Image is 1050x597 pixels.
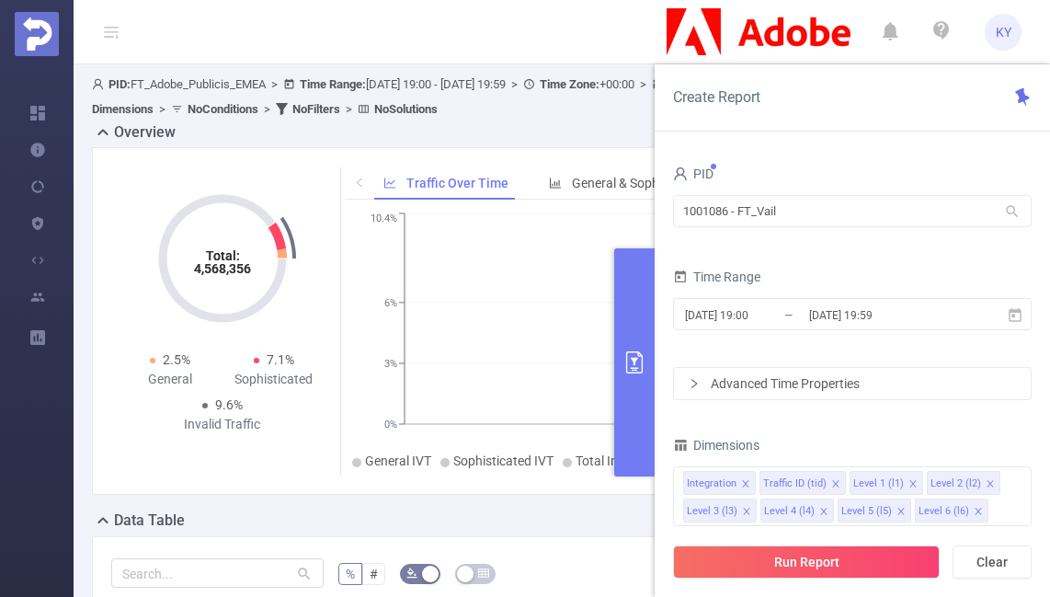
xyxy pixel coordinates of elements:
[92,77,857,116] span: FT_Adobe_Publicis_EMEA [DATE] 19:00 - [DATE] 19:59 +00:00
[974,507,983,518] i: icon: close
[300,77,366,91] b: Time Range:
[258,102,276,116] span: >
[831,479,840,490] i: icon: close
[841,499,892,523] div: Level 5 (l5)
[915,499,988,522] li: Level 6 (l6)
[406,568,417,579] i: icon: bg-colors
[919,499,969,523] div: Level 6 (l6)
[223,370,326,389] div: Sophisticated
[673,166,688,181] i: icon: user
[365,453,431,468] span: General IVT
[267,352,294,367] span: 7.1%
[188,102,258,116] b: No Conditions
[807,303,956,327] input: End date
[92,78,108,90] i: icon: user
[687,499,737,523] div: Level 3 (l3)
[986,479,995,490] i: icon: close
[549,177,562,189] i: icon: bar-chart
[215,397,243,412] span: 9.6%
[114,121,176,144] h2: Overview
[478,568,489,579] i: icon: table
[673,166,713,181] span: PID
[683,499,757,522] li: Level 3 (l3)
[930,472,981,496] div: Level 2 (l2)
[683,303,832,327] input: Start date
[340,102,358,116] span: >
[540,77,599,91] b: Time Zone:
[763,472,827,496] div: Traffic ID (tid)
[374,102,438,116] b: No Solutions
[354,177,365,188] i: icon: left
[760,499,834,522] li: Level 4 (l4)
[266,77,283,91] span: >
[896,507,906,518] i: icon: close
[838,499,911,522] li: Level 5 (l5)
[687,472,736,496] div: Integration
[15,12,59,56] img: Protected Media
[119,370,223,389] div: General
[927,471,1000,495] li: Level 2 (l2)
[634,77,652,91] span: >
[689,378,700,389] i: icon: right
[996,14,1011,51] span: KY
[453,453,554,468] span: Sophisticated IVT
[953,545,1032,579] button: Clear
[673,438,759,453] span: Dimensions
[673,545,940,579] button: Run Report
[572,176,802,190] span: General & Sophisticated IVT by Category
[154,102,171,116] span: >
[292,102,340,116] b: No Filters
[741,479,750,490] i: icon: close
[383,177,396,189] i: icon: line-chart
[114,510,185,532] h2: Data Table
[384,419,397,431] tspan: 0%
[170,415,274,434] div: Invalid Traffic
[742,507,751,518] i: icon: close
[673,270,760,284] span: Time Range
[759,471,846,495] li: Traffic ID (tid)
[194,261,251,276] tspan: 4,568,356
[108,77,131,91] b: PID:
[384,358,397,370] tspan: 3%
[506,77,523,91] span: >
[853,472,904,496] div: Level 1 (l1)
[819,507,828,518] i: icon: close
[850,471,923,495] li: Level 1 (l1)
[163,352,190,367] span: 2.5%
[673,88,760,106] span: Create Report
[674,368,1031,399] div: icon: rightAdvanced Time Properties
[406,176,508,190] span: Traffic Over Time
[908,479,918,490] i: icon: close
[764,499,815,523] div: Level 4 (l4)
[683,471,756,495] li: Integration
[371,213,397,225] tspan: 10.4%
[370,567,378,581] span: #
[384,297,397,309] tspan: 6%
[576,453,683,468] span: Total Invalid Traffic
[205,248,239,263] tspan: Total:
[346,567,355,581] span: %
[111,558,324,588] input: Search...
